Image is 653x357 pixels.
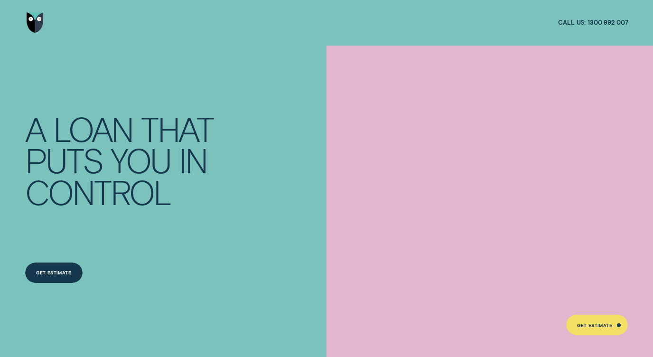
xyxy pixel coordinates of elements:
img: Wisr [27,12,44,33]
a: Get Estimate [566,315,628,335]
span: 1300 992 007 [588,19,628,27]
a: Get Estimate [25,263,83,283]
a: Call us:1300 992 007 [558,19,628,27]
span: Call us: [558,19,586,27]
h4: A LOAN THAT PUTS YOU IN CONTROL [25,113,222,208]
